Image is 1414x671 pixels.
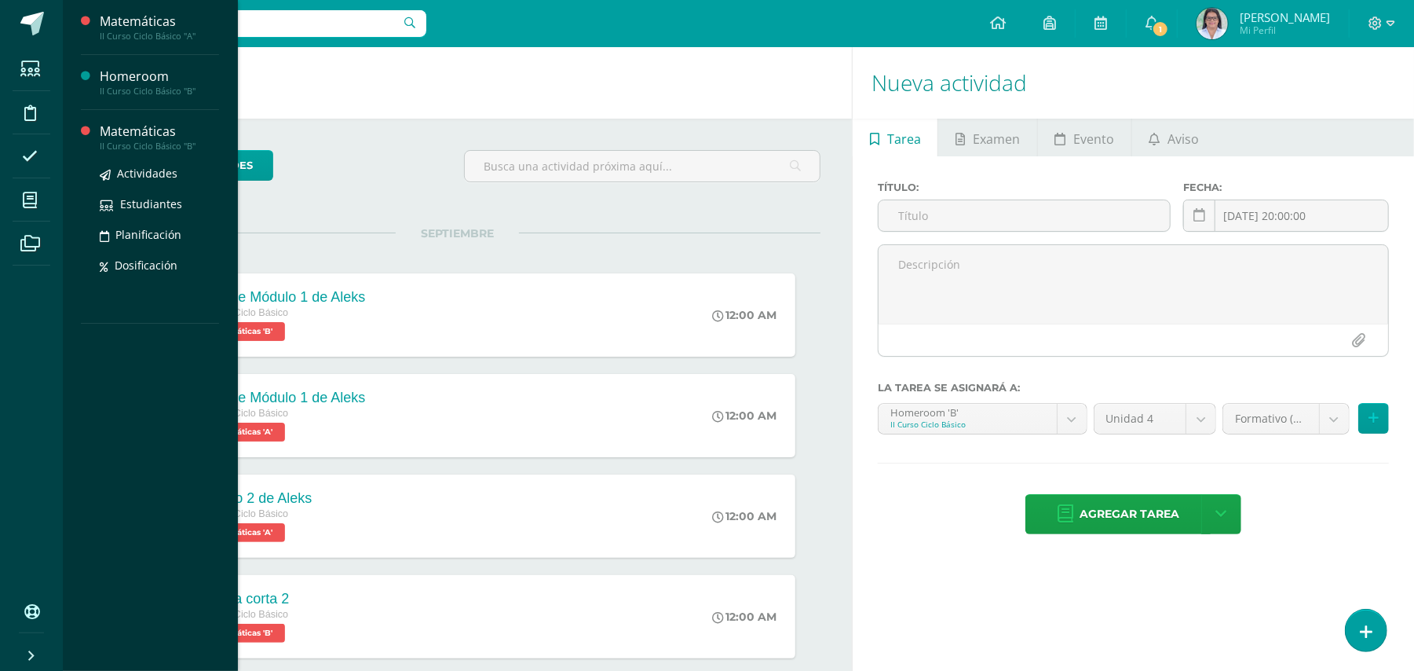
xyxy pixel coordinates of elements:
a: Unidad 4 [1094,404,1216,434]
a: Evento [1038,119,1131,156]
div: II Curso Ciclo Básico "B" [100,86,219,97]
span: Aviso [1167,120,1199,158]
label: Título: [878,181,1171,193]
span: II Curso Ciclo Básico [196,307,288,318]
span: Matemáticas 'A' [196,423,285,442]
div: II Curso Ciclo Básico "B" [100,141,219,152]
div: PMA de Módulo 1 de Aleks [196,289,365,306]
span: Unidad 4 [1106,404,1175,434]
div: 12:00 AM [712,509,776,523]
span: II Curso Ciclo Básico [196,508,288,519]
div: 12:00 AM [712,409,776,423]
div: Prueba corta 2 [196,591,289,607]
span: Matemáticas 'A' [196,523,285,542]
span: Matemáticas 'B' [196,624,285,643]
a: MatemáticasII Curso Ciclo Básico "A" [100,13,219,42]
span: Matemáticas 'B' [196,322,285,341]
a: Tarea [853,119,937,156]
label: La tarea se asignará a: [878,382,1389,394]
a: HomeroomII Curso Ciclo Básico "B" [100,68,219,97]
div: II Curso Ciclo Básico "A" [100,31,219,42]
span: Mi Perfil [1240,24,1330,37]
div: PMA de Módulo 1 de Aleks [196,390,365,406]
a: Examen [938,119,1036,156]
a: Actividades [100,164,219,182]
div: Matemáticas [100,13,219,31]
div: 12:00 AM [712,308,776,322]
a: Planificación [100,225,219,244]
span: II Curso Ciclo Básico [196,609,288,620]
span: Formativo (80.0%) [1235,404,1307,434]
span: Actividades [117,166,177,181]
span: [PERSON_NAME] [1240,9,1330,25]
div: 12:00 AM [712,610,776,624]
input: Busca una actividad próxima aquí... [465,151,820,181]
span: Estudiantes [120,196,182,211]
div: Matemáticas [100,123,219,141]
a: Aviso [1132,119,1216,156]
span: Dosificación [115,258,177,273]
span: Planificación [115,227,181,242]
span: Tarea [887,120,921,158]
span: Examen [973,120,1020,158]
input: Título [879,200,1170,231]
div: Módulo 2 de Aleks [196,490,312,507]
a: MatemáticasII Curso Ciclo Básico "B" [100,123,219,152]
span: Agregar tarea [1080,495,1179,533]
div: Homeroom [100,68,219,86]
input: Fecha de entrega [1184,200,1388,231]
span: II Curso Ciclo Básico [196,408,288,419]
a: Dosificación [100,256,219,274]
a: Formativo (80.0%) [1223,404,1349,434]
a: Estudiantes [100,195,219,213]
input: Busca un usuario... [73,10,426,37]
img: 69aa824f1337ad42e7257fae7599adbb.png [1197,8,1228,39]
label: Fecha: [1183,181,1389,193]
span: 1 [1152,20,1169,38]
a: Homeroom 'B'II Curso Ciclo Básico [879,404,1086,434]
h1: Nueva actividad [871,47,1395,119]
div: Homeroom 'B' [890,404,1044,419]
span: SEPTIEMBRE [396,226,519,240]
div: II Curso Ciclo Básico [890,419,1044,430]
h1: Actividades [82,47,833,119]
span: Evento [1073,120,1114,158]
